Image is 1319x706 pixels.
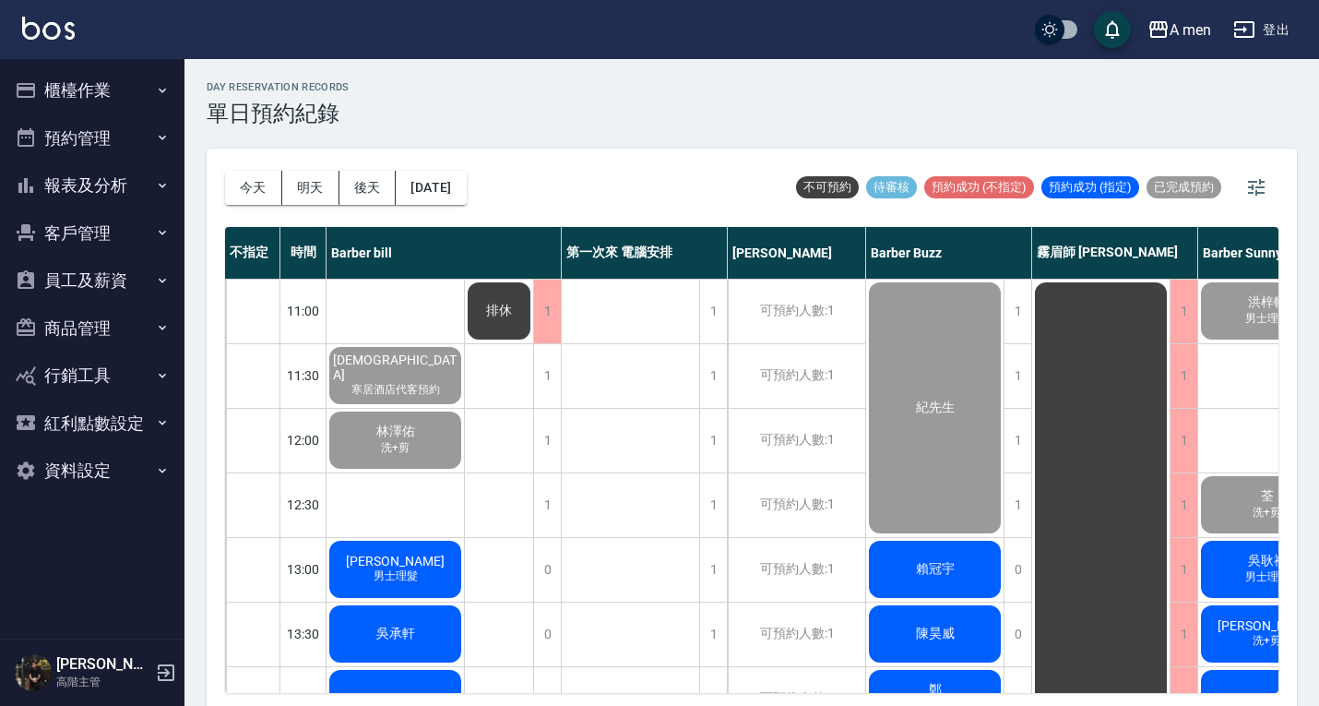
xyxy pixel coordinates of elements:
span: 紀先生 [912,400,958,416]
h2: day Reservation records [207,81,350,93]
button: 資料設定 [7,447,177,495]
span: 荃 [1257,488,1277,505]
button: 今天 [225,171,282,205]
div: 1 [1170,538,1197,602]
div: 1 [699,603,727,666]
div: Barber Buzz [866,227,1032,279]
p: 高階主管 [56,674,150,690]
div: 1 [1170,280,1197,343]
div: 11:30 [280,343,327,408]
div: 0 [1004,603,1031,666]
div: 不指定 [225,227,280,279]
button: 報表及分析 [7,162,177,209]
img: Person [15,654,52,691]
h5: [PERSON_NAME] [56,655,150,674]
span: [PERSON_NAME] [342,554,448,568]
button: 紅利點數設定 [7,400,177,448]
div: 可預約人數:1 [728,280,865,343]
span: 男士理髮 [1242,311,1293,327]
span: 吳耿禎 [1244,553,1290,569]
button: save [1094,11,1131,48]
div: 0 [533,538,561,602]
span: 洗+剪 [1249,633,1285,649]
span: 洪梓軒 [1244,294,1290,311]
span: 待審核 [866,179,917,196]
span: 洗+剪 [377,440,413,456]
div: 1 [699,473,727,537]
div: 可預約人數:1 [728,344,865,408]
span: 洗+剪 [1249,505,1285,521]
span: 排休 [482,303,516,319]
div: 0 [533,603,561,666]
div: 1 [533,344,561,408]
span: 吳承軒 [373,626,419,642]
span: 已完成預約 [1147,179,1221,196]
div: 1 [699,344,727,408]
button: [DATE] [396,171,466,205]
div: 可預約人數:1 [728,603,865,666]
button: A men [1140,11,1218,49]
span: 男士理髮 [1242,569,1293,585]
div: 1 [699,538,727,602]
div: 時間 [280,227,327,279]
div: Barber bill [327,227,562,279]
button: 員工及薪資 [7,257,177,305]
span: 鄭 [925,682,945,699]
div: 12:30 [280,473,327,537]
span: 賴冠宇 [912,561,958,578]
span: 不可預約 [796,179,859,196]
button: 行銷工具 [7,352,177,400]
div: 1 [1004,280,1031,343]
div: 1 [1170,409,1197,473]
button: 預約管理 [7,114,177,162]
div: 1 [533,473,561,537]
div: 13:30 [280,602,327,666]
div: 12:00 [280,408,327,473]
span: 寒居酒店代客預約 [348,382,444,398]
div: 1 [1004,344,1031,408]
button: 商品管理 [7,305,177,353]
div: A men [1170,18,1211,42]
div: 1 [699,280,727,343]
div: 可預約人數:1 [728,409,865,473]
div: 1 [1170,473,1197,537]
img: Logo [22,17,75,40]
div: 1 [699,409,727,473]
button: 客戶管理 [7,209,177,257]
button: 櫃檯作業 [7,66,177,114]
div: 可預約人數:1 [728,473,865,537]
div: 1 [1004,409,1031,473]
div: 1 [1170,603,1197,666]
div: [PERSON_NAME] [728,227,866,279]
div: 11:00 [280,279,327,343]
button: 後天 [339,171,397,205]
div: 可預約人數:1 [728,538,865,602]
span: 林澤佑 [373,424,419,440]
span: 預約成功 (不指定) [924,179,1034,196]
div: 1 [1004,473,1031,537]
div: 霧眉師 [PERSON_NAME] [1032,227,1198,279]
div: 1 [533,409,561,473]
div: 第一次來 電腦安排 [562,227,728,279]
h3: 單日預約紀錄 [207,101,350,126]
span: 陳昊威 [912,626,958,642]
div: 1 [1170,344,1197,408]
button: 明天 [282,171,339,205]
span: [DEMOGRAPHIC_DATA] [329,353,461,382]
div: 13:00 [280,537,327,602]
div: 1 [533,280,561,343]
div: 0 [1004,538,1031,602]
button: 登出 [1226,13,1297,47]
span: 預約成功 (指定) [1041,179,1139,196]
span: 男士理髮 [370,568,422,584]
